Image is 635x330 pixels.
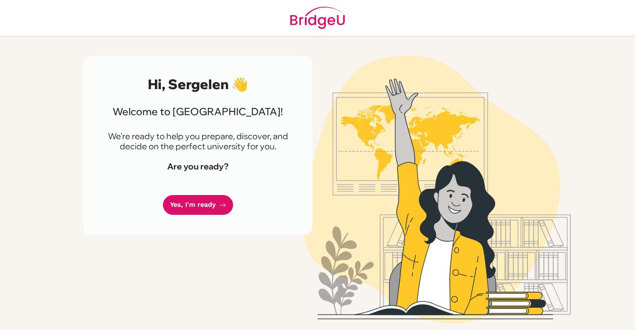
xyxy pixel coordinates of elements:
a: Yes, I'm ready [163,195,233,215]
h3: Welcome to [GEOGRAPHIC_DATA]! [103,106,292,118]
p: We're ready to help you prepare, discover, and decide on the perfect university for you. [103,131,292,151]
h4: Are you ready? [103,161,292,172]
h2: Hi, Sergelen 👋 [103,76,292,92]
